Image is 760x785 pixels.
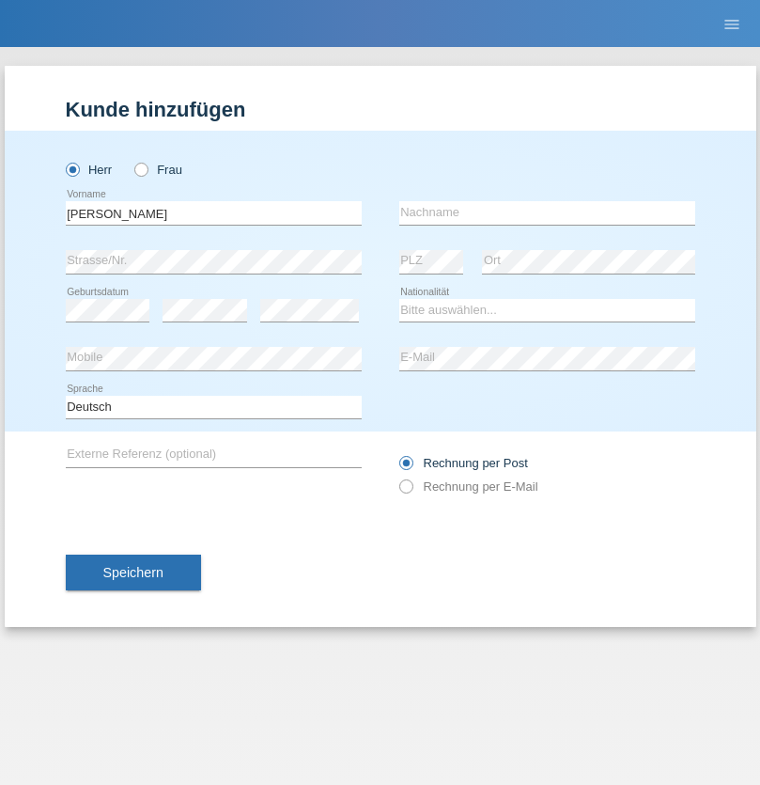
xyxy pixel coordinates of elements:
[66,163,113,177] label: Herr
[399,456,411,479] input: Rechnung per Post
[66,98,695,121] h1: Kunde hinzufügen
[399,479,411,503] input: Rechnung per E-Mail
[134,163,147,175] input: Frau
[134,163,182,177] label: Frau
[66,163,78,175] input: Herr
[722,15,741,34] i: menu
[103,565,163,580] span: Speichern
[713,18,751,29] a: menu
[399,479,538,494] label: Rechnung per E-Mail
[66,555,201,590] button: Speichern
[399,456,528,470] label: Rechnung per Post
